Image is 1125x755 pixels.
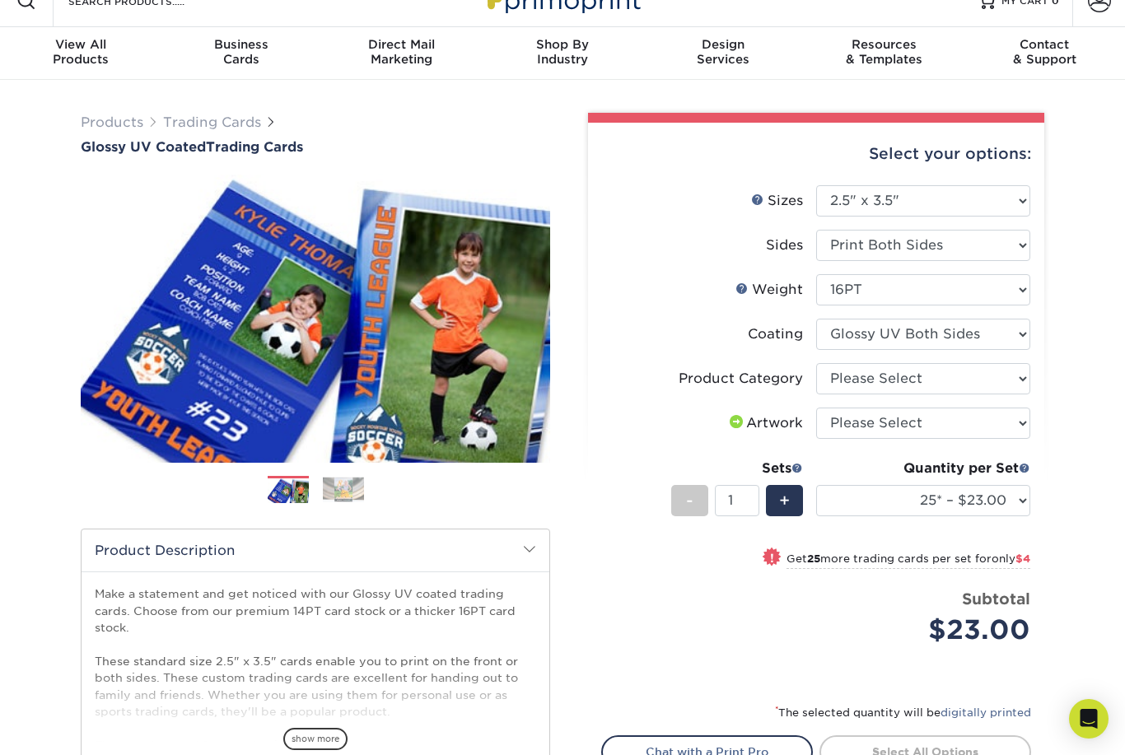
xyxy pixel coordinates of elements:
a: digitally printed [941,706,1031,719]
a: Products [81,114,143,130]
a: Trading Cards [163,114,261,130]
div: Marketing [321,37,482,67]
h1: Trading Cards [81,139,550,155]
div: & Templates [804,37,964,67]
div: Cards [161,37,321,67]
span: Design [643,37,804,52]
img: Glossy UV Coated 01 [81,156,550,481]
small: The selected quantity will be [775,706,1031,719]
img: Trading Cards 01 [268,477,309,506]
span: + [779,488,790,513]
strong: 25 [807,552,820,565]
div: Services [643,37,804,67]
div: Artwork [726,413,803,433]
div: Weight [735,280,803,300]
div: Coating [748,324,803,344]
span: Direct Mail [321,37,482,52]
a: BusinessCards [161,27,321,80]
a: Direct MailMarketing [321,27,482,80]
div: & Support [964,37,1125,67]
span: ! [770,549,774,566]
div: $23.00 [829,610,1030,650]
h2: Product Description [82,529,549,571]
a: Resources& Templates [804,27,964,80]
strong: Subtotal [962,590,1030,608]
span: $4 [1015,552,1030,565]
a: Contact& Support [964,27,1125,80]
div: Industry [482,37,642,67]
div: Sizes [751,191,803,211]
small: Get more trading cards per set for [787,552,1030,569]
a: Shop ByIndustry [482,27,642,80]
div: Product Category [679,369,803,389]
span: show more [283,728,348,750]
a: Glossy UV CoatedTrading Cards [81,139,550,155]
span: Resources [804,37,964,52]
div: Quantity per Set [816,459,1030,478]
span: Business [161,37,321,52]
span: only [992,552,1030,565]
img: Trading Cards 02 [323,477,364,502]
span: Shop By [482,37,642,52]
div: Select your options: [601,123,1031,185]
a: DesignServices [643,27,804,80]
div: Open Intercom Messenger [1069,699,1109,739]
span: - [686,488,693,513]
span: Glossy UV Coated [81,139,206,155]
span: Contact [964,37,1125,52]
div: Sides [766,235,803,255]
div: Sets [671,459,803,478]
